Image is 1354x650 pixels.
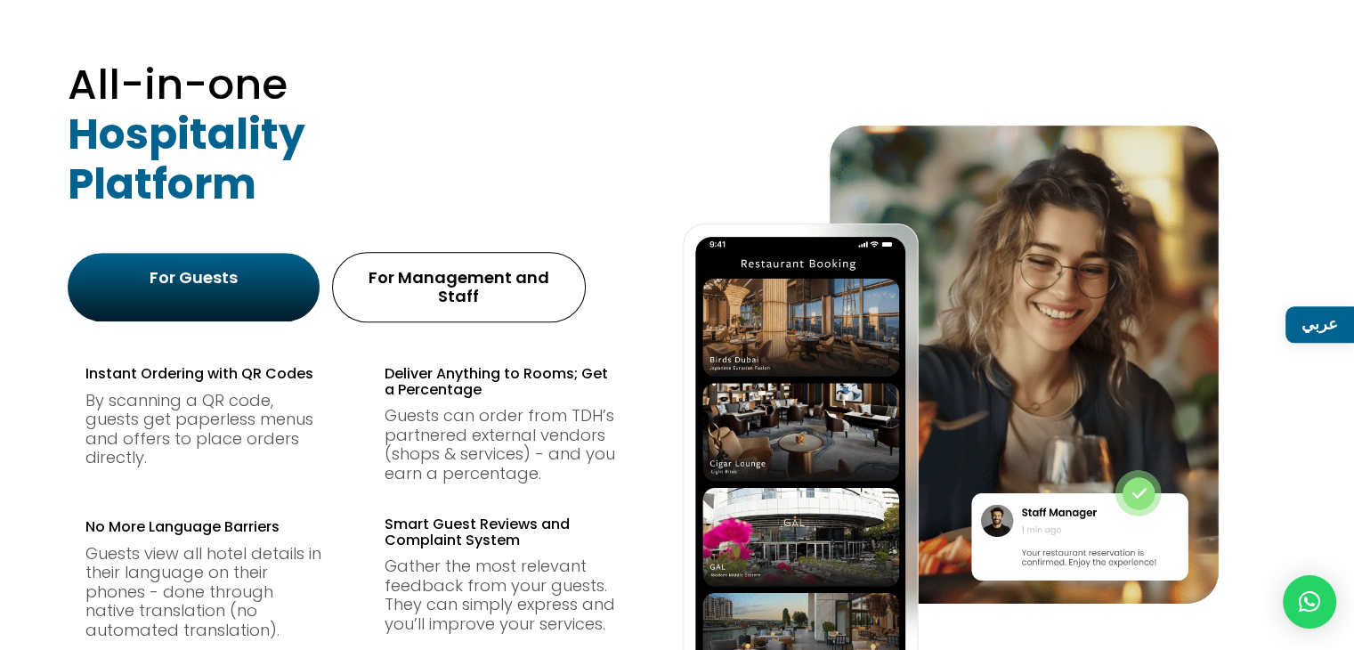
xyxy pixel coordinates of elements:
div: For Management and Staff [349,268,569,306]
span: No More Language Barriers [85,516,280,537]
p: By scanning a QR code, guests get paperless menus and offers to place orders directly. [85,391,322,467]
span: Smart Guest Reviews and Complaint System [385,514,570,550]
div: For Guests [84,268,304,288]
div: Gather the most relevant feedback from your guests. They can simply express and you’ll improve yo... [385,557,621,633]
a: عربي [1285,306,1354,343]
p: Guests can order from TDH’s partnered external vendors (shops & services) - and you earn a percen... [385,406,621,483]
span: Instant Ordering with QR Codes [85,363,313,384]
strong: Hospitality Platform [68,105,305,213]
p: Guests view all hotel details in their language on their phones - done through native translation... [85,544,322,640]
span: Deliver Anything to Rooms; Get a Percentage [385,363,608,400]
span: All-in-one [68,55,288,113]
